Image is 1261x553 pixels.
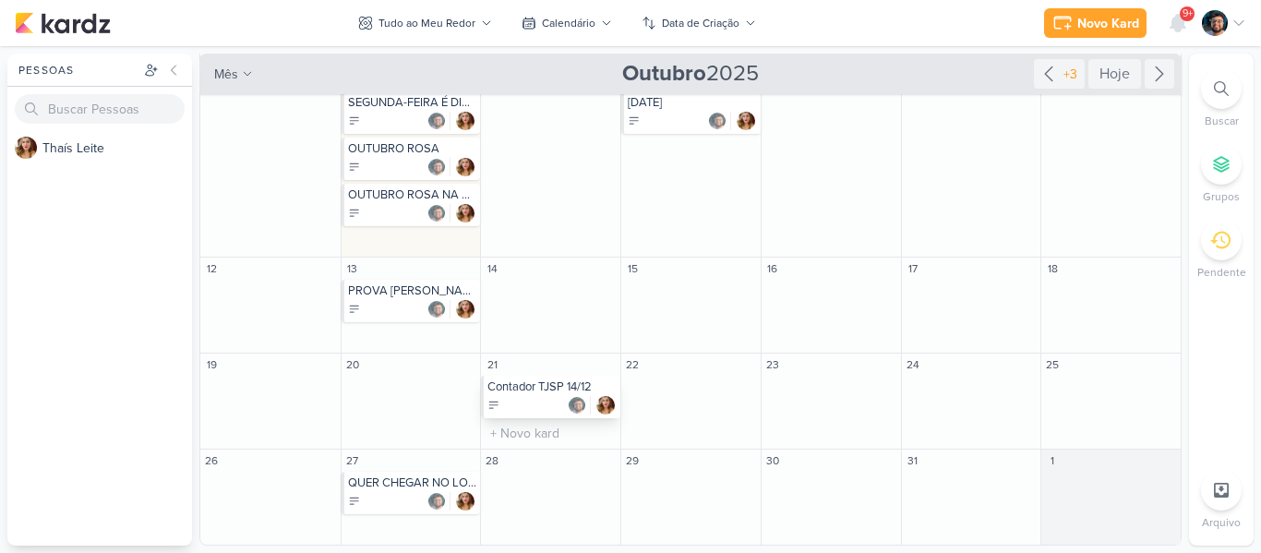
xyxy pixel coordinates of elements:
img: Thaís Leite [596,396,615,415]
div: A Fazer [348,495,361,508]
div: 24 [904,355,922,374]
div: Contador TJSP 14/12 [487,379,617,394]
div: Responsável: Thaís Leite [596,396,615,415]
div: 1 [1043,451,1062,470]
div: Responsável: Thaís Leite [456,300,474,319]
img: Eduardo Pinheiro [568,396,586,415]
div: Responsável: Thaís Leite [456,204,474,222]
span: mês [214,65,238,84]
div: 13 [343,259,362,278]
div: Colaboradores: Eduardo Pinheiro [568,396,591,415]
div: A Fazer [348,207,361,220]
div: Responsável: Thaís Leite [456,492,474,511]
div: 25 [1043,355,1062,374]
div: 29 [623,451,642,470]
div: Colaboradores: Eduardo Pinheiro [427,492,450,511]
div: Colaboradores: Eduardo Pinheiro [427,300,450,319]
div: 21 [483,355,501,374]
img: Thaís Leite [737,112,755,130]
div: A Fazer [348,161,361,174]
div: SEGUNDA-FEIRA É DIA DE OMELETE DA ESPETO D'ORO [348,95,477,110]
button: Novo Kard [1044,8,1147,38]
div: 23 [763,355,782,374]
p: Buscar [1205,113,1239,129]
img: Eduardo Pinheiro [427,158,446,176]
img: Thaís Leite [456,300,474,319]
img: Eduardo Pinheiro [1202,10,1228,36]
div: DIA DAS CRIANÇAS [628,95,757,110]
div: 14 [483,259,501,278]
div: 26 [202,451,221,470]
div: 18 [1043,259,1062,278]
div: 30 [763,451,782,470]
img: kardz.app [15,12,111,34]
div: 22 [623,355,642,374]
div: 27 [343,451,362,470]
span: 9+ [1183,6,1193,21]
div: Responsável: Thaís Leite [737,112,755,130]
img: Thaís Leite [456,492,474,511]
img: Thaís Leite [456,112,474,130]
div: 16 [763,259,782,278]
div: Colaboradores: Eduardo Pinheiro [427,204,450,222]
div: A Fazer [628,114,641,127]
img: Thaís Leite [15,137,37,159]
div: A Fazer [348,114,361,127]
img: Eduardo Pinheiro [427,204,446,222]
p: Pendente [1197,264,1246,281]
div: OUTUBRO ROSA [348,141,477,156]
div: Pessoas [15,62,140,78]
div: Hoje [1088,59,1141,89]
img: Thaís Leite [456,204,474,222]
div: 15 [623,259,642,278]
div: 20 [343,355,362,374]
div: Responsável: Thaís Leite [456,158,474,176]
img: Eduardo Pinheiro [427,300,446,319]
div: +3 [1060,65,1081,84]
div: 17 [904,259,922,278]
strong: Outubro [622,60,706,87]
div: Colaboradores: Eduardo Pinheiro [427,112,450,130]
div: Novo Kard [1077,14,1139,33]
img: Eduardo Pinheiro [427,492,446,511]
div: OUTUBRO ROSA NA NB PIRES [348,187,477,202]
div: Responsável: Thaís Leite [456,112,474,130]
div: A Fazer [348,303,361,316]
img: Eduardo Pinheiro [427,112,446,130]
p: Arquivo [1202,514,1241,531]
div: 28 [483,451,501,470]
div: T h a í s L e i t e [42,138,192,158]
div: 12 [202,259,221,278]
div: 31 [904,451,922,470]
p: Grupos [1203,188,1240,205]
input: Buscar Pessoas [15,94,185,124]
img: Thaís Leite [456,158,474,176]
div: A Fazer [487,399,500,412]
div: PROVA TJSP ESCREVENTE 07/12 [348,283,477,298]
img: Eduardo Pinheiro [708,112,727,130]
input: + Novo kard [485,422,617,445]
li: Ctrl + F [1189,68,1254,129]
div: QUER CHEGAR NO LOCAL DE PROVA COM PONTUALIDADE? REGINA TRANSPORTES [348,475,477,490]
span: 2025 [622,59,759,89]
div: Colaboradores: Eduardo Pinheiro [708,112,731,130]
div: 19 [202,355,221,374]
div: Colaboradores: Eduardo Pinheiro [427,158,450,176]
